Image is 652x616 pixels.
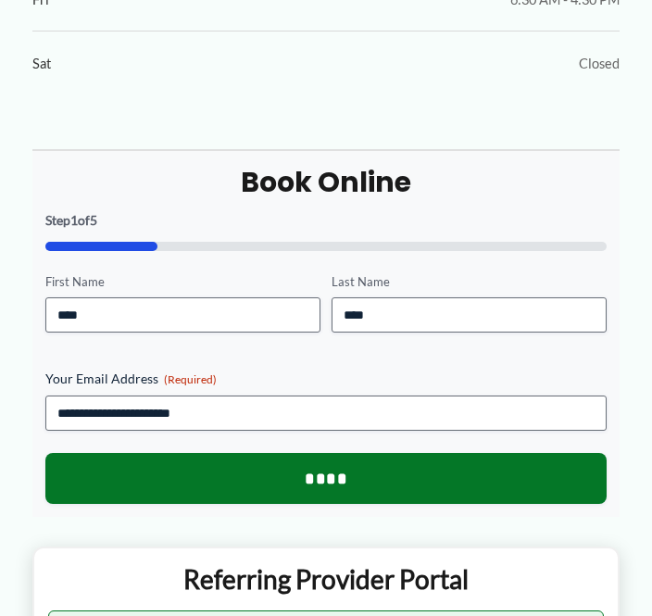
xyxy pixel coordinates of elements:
[45,164,607,200] h2: Book Online
[164,372,217,386] span: (Required)
[45,370,607,388] label: Your Email Address
[90,212,97,228] span: 5
[579,51,620,76] span: Closed
[332,273,607,291] label: Last Name
[70,212,78,228] span: 1
[48,562,605,596] p: Referring Provider Portal
[32,51,51,76] span: Sat
[45,273,320,291] label: First Name
[45,214,607,227] p: Step of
